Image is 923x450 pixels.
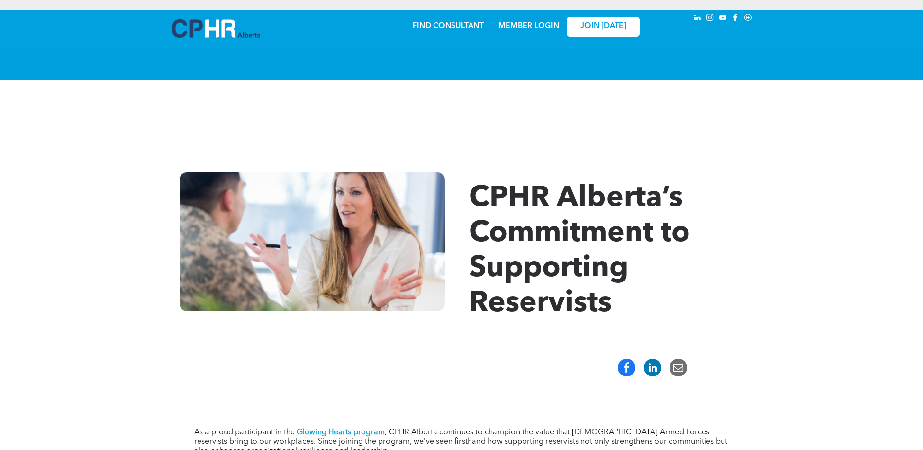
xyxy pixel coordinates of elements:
a: MEMBER LOGIN [498,22,559,30]
a: Social network [743,12,754,25]
span: JOIN [DATE] [580,22,626,31]
span: As a proud participant in the [194,429,295,436]
a: FIND CONSULTANT [413,22,484,30]
a: facebook [730,12,741,25]
img: A blue and white logo for cp alberta [172,19,260,37]
a: youtube [718,12,728,25]
a: Glowing Hearts program [297,429,385,436]
a: JOIN [DATE] [567,17,640,37]
span: CPHR Alberta’s Commitment to Supporting Reservists [469,184,690,319]
a: linkedin [692,12,703,25]
a: instagram [705,12,716,25]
